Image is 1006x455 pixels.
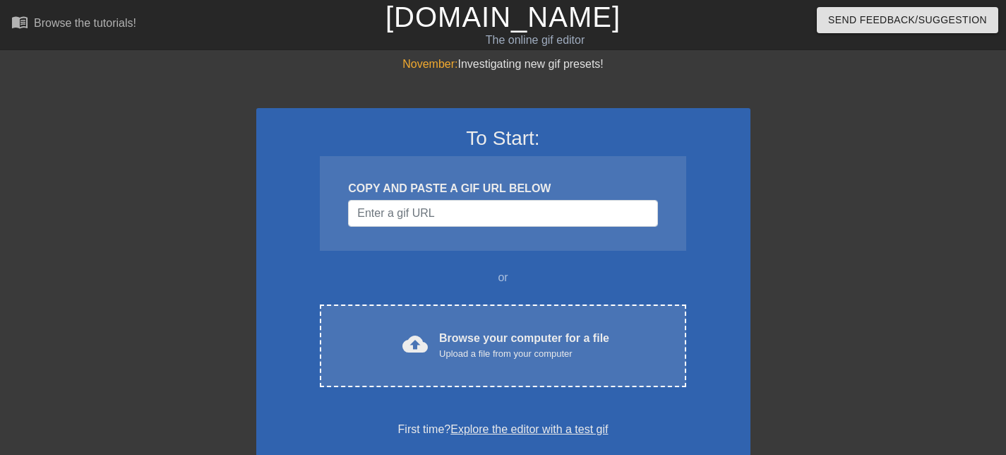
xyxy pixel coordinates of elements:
[275,421,732,438] div: First time?
[439,347,609,361] div: Upload a file from your computer
[402,331,428,357] span: cloud_upload
[385,1,621,32] a: [DOMAIN_NAME]
[34,17,136,29] div: Browse the tutorials!
[817,7,998,33] button: Send Feedback/Suggestion
[11,13,28,30] span: menu_book
[348,200,657,227] input: Username
[828,11,987,29] span: Send Feedback/Suggestion
[348,180,657,197] div: COPY AND PASTE A GIF URL BELOW
[256,56,750,73] div: Investigating new gif presets!
[439,330,609,361] div: Browse your computer for a file
[342,32,728,49] div: The online gif editor
[402,58,457,70] span: November:
[450,423,608,435] a: Explore the editor with a test gif
[11,13,136,35] a: Browse the tutorials!
[275,126,732,150] h3: To Start:
[293,269,714,286] div: or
